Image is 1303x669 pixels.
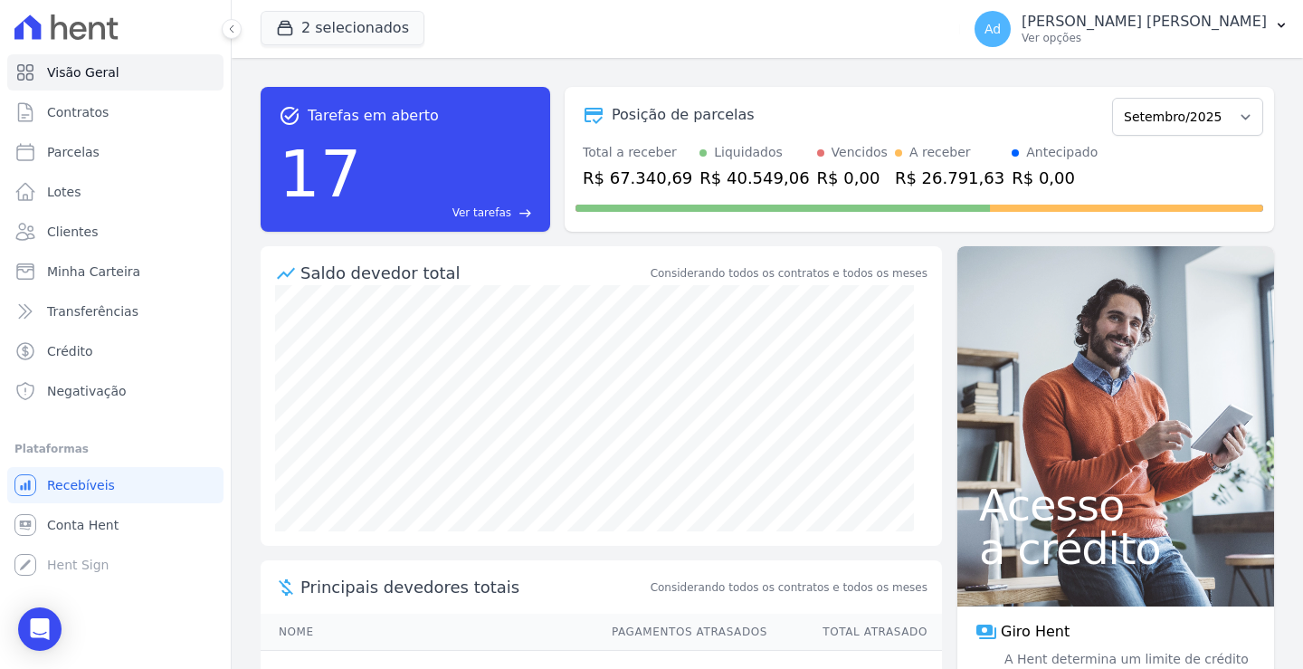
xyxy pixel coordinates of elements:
[47,302,138,320] span: Transferências
[960,4,1303,54] button: Ad [PERSON_NAME] [PERSON_NAME] Ver opções
[300,261,647,285] div: Saldo devedor total
[651,265,927,282] div: Considerando todos os contratos e todos os meses
[47,183,81,201] span: Lotes
[47,263,140,281] span: Minha Carteira
[7,174,224,210] a: Lotes
[1022,31,1267,45] p: Ver opções
[699,166,809,190] div: R$ 40.549,06
[14,438,216,460] div: Plataformas
[984,23,1001,35] span: Ad
[7,54,224,91] a: Visão Geral
[7,94,224,130] a: Contratos
[817,166,888,190] div: R$ 0,00
[308,105,439,127] span: Tarefas em aberto
[47,103,109,121] span: Contratos
[594,614,768,651] th: Pagamentos Atrasados
[583,166,692,190] div: R$ 67.340,69
[7,507,224,543] a: Conta Hent
[261,614,594,651] th: Nome
[1022,13,1267,31] p: [PERSON_NAME] [PERSON_NAME]
[279,127,362,221] div: 17
[7,333,224,369] a: Crédito
[18,607,62,651] div: Open Intercom Messenger
[452,205,511,221] span: Ver tarefas
[47,63,119,81] span: Visão Geral
[518,206,532,220] span: east
[47,516,119,534] span: Conta Hent
[714,143,783,162] div: Liquidados
[832,143,888,162] div: Vencidos
[47,382,127,400] span: Negativação
[583,143,692,162] div: Total a receber
[651,579,927,596] span: Considerando todos os contratos e todos os meses
[979,527,1252,570] span: a crédito
[768,614,942,651] th: Total Atrasado
[47,342,93,360] span: Crédito
[1026,143,1098,162] div: Antecipado
[7,467,224,503] a: Recebíveis
[369,205,532,221] a: Ver tarefas east
[7,134,224,170] a: Parcelas
[279,105,300,127] span: task_alt
[300,575,647,599] span: Principais devedores totais
[7,253,224,290] a: Minha Carteira
[909,143,971,162] div: A receber
[7,214,224,250] a: Clientes
[47,476,115,494] span: Recebíveis
[7,373,224,409] a: Negativação
[261,11,424,45] button: 2 selecionados
[895,166,1004,190] div: R$ 26.791,63
[47,143,100,161] span: Parcelas
[7,293,224,330] a: Transferências
[47,223,98,241] span: Clientes
[1001,621,1070,643] span: Giro Hent
[1012,166,1098,190] div: R$ 0,00
[979,483,1252,527] span: Acesso
[612,104,755,126] div: Posição de parcelas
